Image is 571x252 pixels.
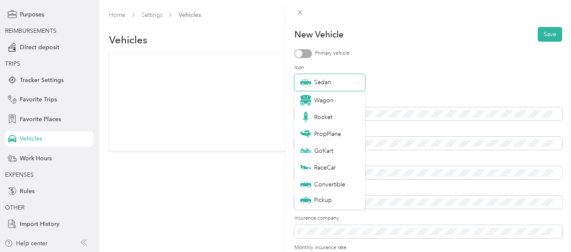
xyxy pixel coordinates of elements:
[300,111,311,122] img: Rocket
[315,50,350,57] label: Primary vehicle
[300,145,359,156] div: GoKart
[300,128,311,139] img: PropPlane
[294,185,562,193] label: Nickname
[300,197,311,203] img: Pickup
[294,244,562,252] label: Monthly insurance rate
[300,111,359,122] div: Rocket
[300,162,359,173] div: RaceCar
[300,179,359,190] div: Convertible
[300,162,311,173] img: RaceCar
[300,128,359,139] div: PropPlane
[294,64,562,72] label: Icon
[294,215,562,222] label: Insurance company
[294,126,562,134] label: Model
[300,179,311,190] img: Convertible
[538,27,562,42] button: Save
[300,77,311,88] img: Sedan
[300,95,359,106] div: Wagon
[294,29,344,40] p: New Vehicle
[294,97,562,104] label: Make
[300,145,311,156] img: GoKart
[300,95,311,106] img: Wagon
[300,196,359,204] div: Pickup
[294,156,562,163] label: Year
[524,205,571,252] iframe: Everlance-gr Chat Button Frame
[300,77,353,88] div: Sedan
